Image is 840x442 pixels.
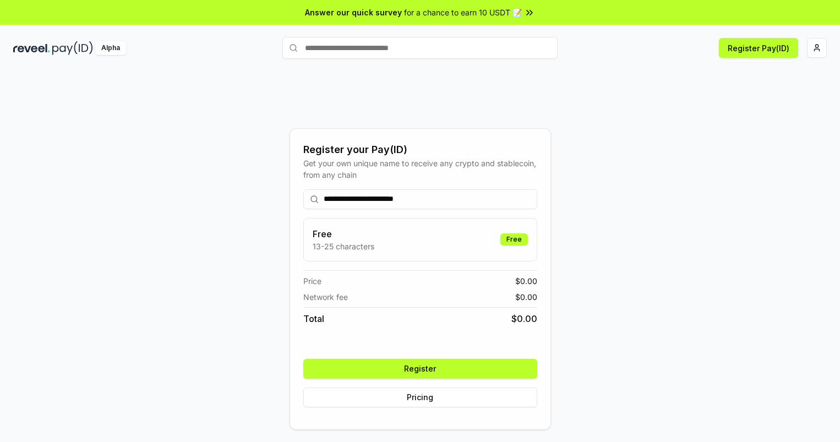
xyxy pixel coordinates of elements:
[515,275,537,287] span: $ 0.00
[303,157,537,181] div: Get your own unique name to receive any crypto and stablecoin, from any chain
[303,388,537,407] button: Pricing
[303,359,537,379] button: Register
[500,233,528,245] div: Free
[511,312,537,325] span: $ 0.00
[13,41,50,55] img: reveel_dark
[303,275,321,287] span: Price
[515,291,537,303] span: $ 0.00
[303,312,324,325] span: Total
[404,7,522,18] span: for a chance to earn 10 USDT 📝
[52,41,93,55] img: pay_id
[95,41,126,55] div: Alpha
[303,291,348,303] span: Network fee
[303,142,537,157] div: Register your Pay(ID)
[313,227,374,241] h3: Free
[305,7,402,18] span: Answer our quick survey
[313,241,374,252] p: 13-25 characters
[719,38,798,58] button: Register Pay(ID)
